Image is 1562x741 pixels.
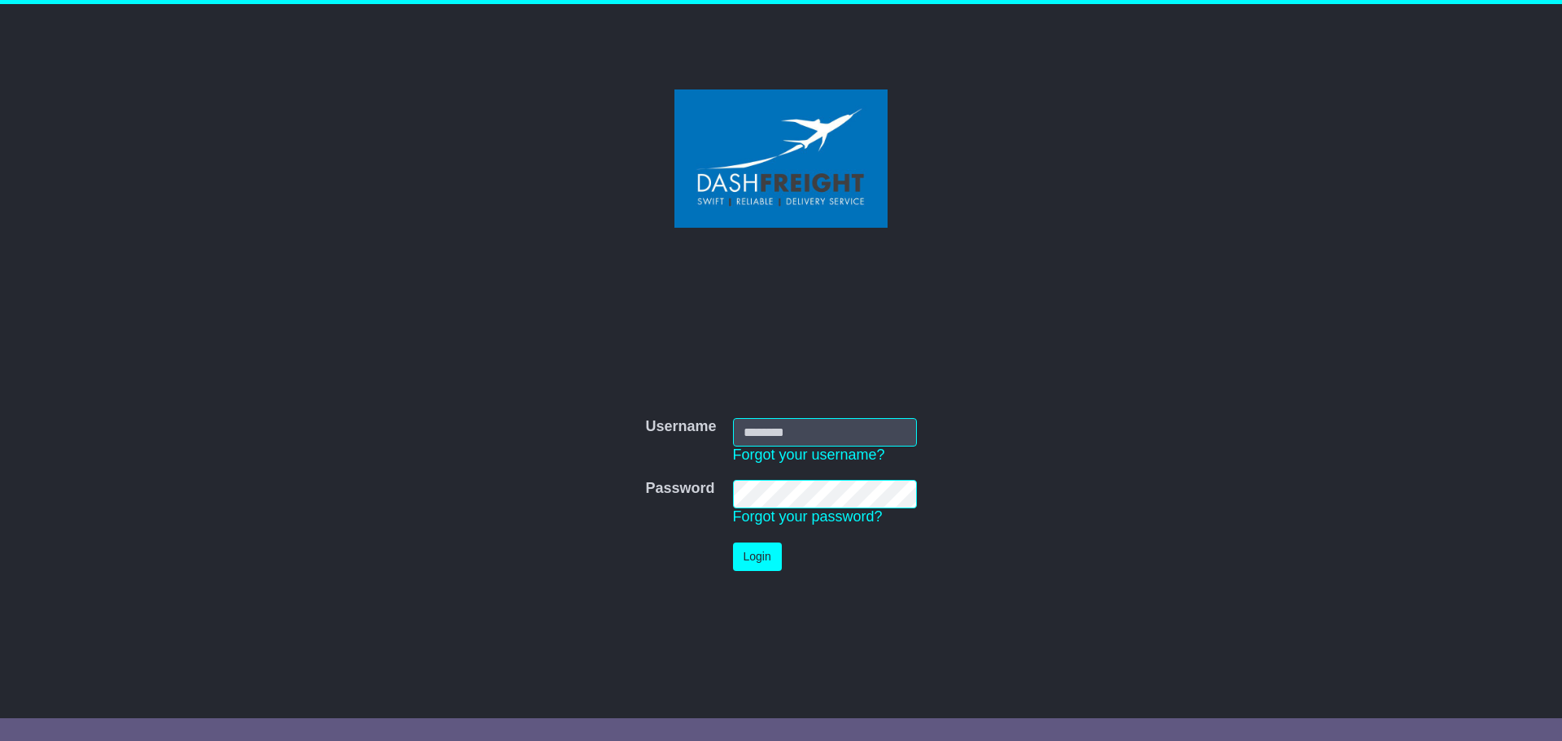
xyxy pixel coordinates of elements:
a: Forgot your password? [733,508,883,525]
label: Username [645,418,716,436]
img: Dash Freight [674,89,888,228]
a: Forgot your username? [733,447,885,463]
button: Login [733,543,782,571]
label: Password [645,480,714,498]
